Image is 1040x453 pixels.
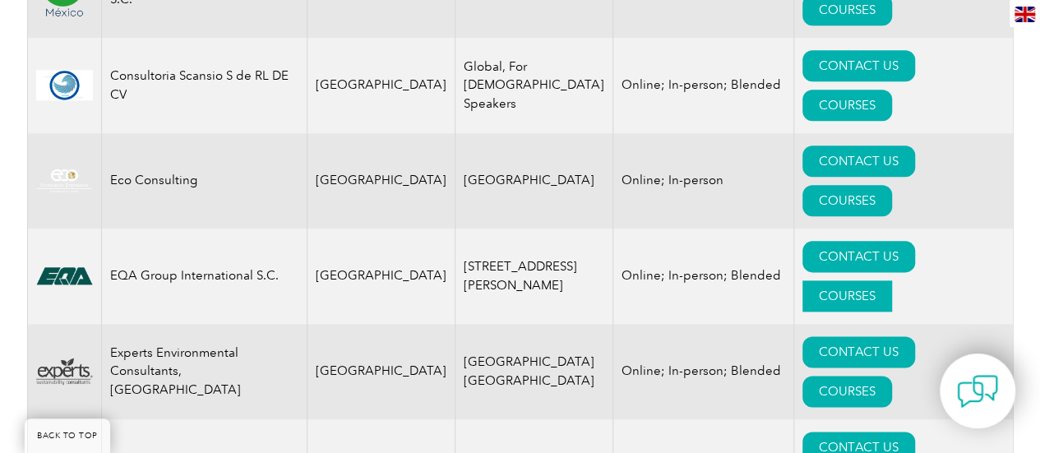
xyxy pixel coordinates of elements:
[36,358,93,385] img: 76c62400-dc49-ea11-a812-000d3a7940d5-logo.png
[455,38,612,133] td: Global, For [DEMOGRAPHIC_DATA] Speakers
[802,146,915,177] a: CONTACT US
[455,133,612,229] td: [GEOGRAPHIC_DATA]
[957,371,998,412] img: contact-chat.png
[802,50,915,81] a: CONTACT US
[36,168,93,194] img: c712c23c-dbbc-ea11-a812-000d3ae11abd-logo.png
[612,133,793,229] td: Online; In-person
[612,229,793,324] td: Online; In-person; Blended
[802,90,892,121] a: COURSES
[455,324,612,419] td: [GEOGRAPHIC_DATA] [GEOGRAPHIC_DATA]
[802,376,892,407] a: COURSES
[101,324,307,419] td: Experts Environmental Consultants, [GEOGRAPHIC_DATA]
[802,185,892,216] a: COURSES
[802,280,892,312] a: COURSES
[307,133,455,229] td: [GEOGRAPHIC_DATA]
[101,229,307,324] td: EQA Group International S.C.
[25,418,110,453] a: BACK TO TOP
[612,324,793,419] td: Online; In-person; Blended
[612,38,793,133] td: Online; In-person; Blended
[1015,7,1035,22] img: en
[101,38,307,133] td: Consultoria Scansio S de RL DE CV
[307,229,455,324] td: [GEOGRAPHIC_DATA]
[802,336,915,367] a: CONTACT US
[802,241,915,272] a: CONTACT US
[307,324,455,419] td: [GEOGRAPHIC_DATA]
[307,38,455,133] td: [GEOGRAPHIC_DATA]
[455,229,612,324] td: [STREET_ADDRESS][PERSON_NAME]
[36,70,93,101] img: 6dc0da95-72c5-ec11-a7b6-002248d3b1f1-logo.png
[36,261,93,292] img: cf3e4118-476f-eb11-a812-00224815377e-logo.png
[101,133,307,229] td: Eco Consulting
